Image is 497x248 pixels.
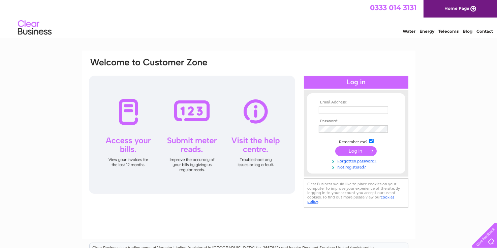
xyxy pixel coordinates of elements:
div: Clear Business would like to place cookies on your computer to improve your experience of the sit... [304,178,408,208]
a: Contact [476,29,493,34]
th: Email Address: [317,100,395,105]
img: logo.png [18,18,52,38]
a: Energy [420,29,434,34]
td: Remember me? [317,138,395,145]
a: Blog [463,29,472,34]
input: Submit [335,146,377,156]
div: Clear Business is a trading name of Verastar Limited (registered in [GEOGRAPHIC_DATA] No. 3667643... [90,4,408,33]
a: Water [403,29,415,34]
a: Telecoms [438,29,459,34]
a: Forgotten password? [319,157,395,164]
a: Not registered? [319,163,395,170]
a: 0333 014 3131 [370,3,416,12]
th: Password: [317,119,395,124]
a: cookies policy [308,195,395,204]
